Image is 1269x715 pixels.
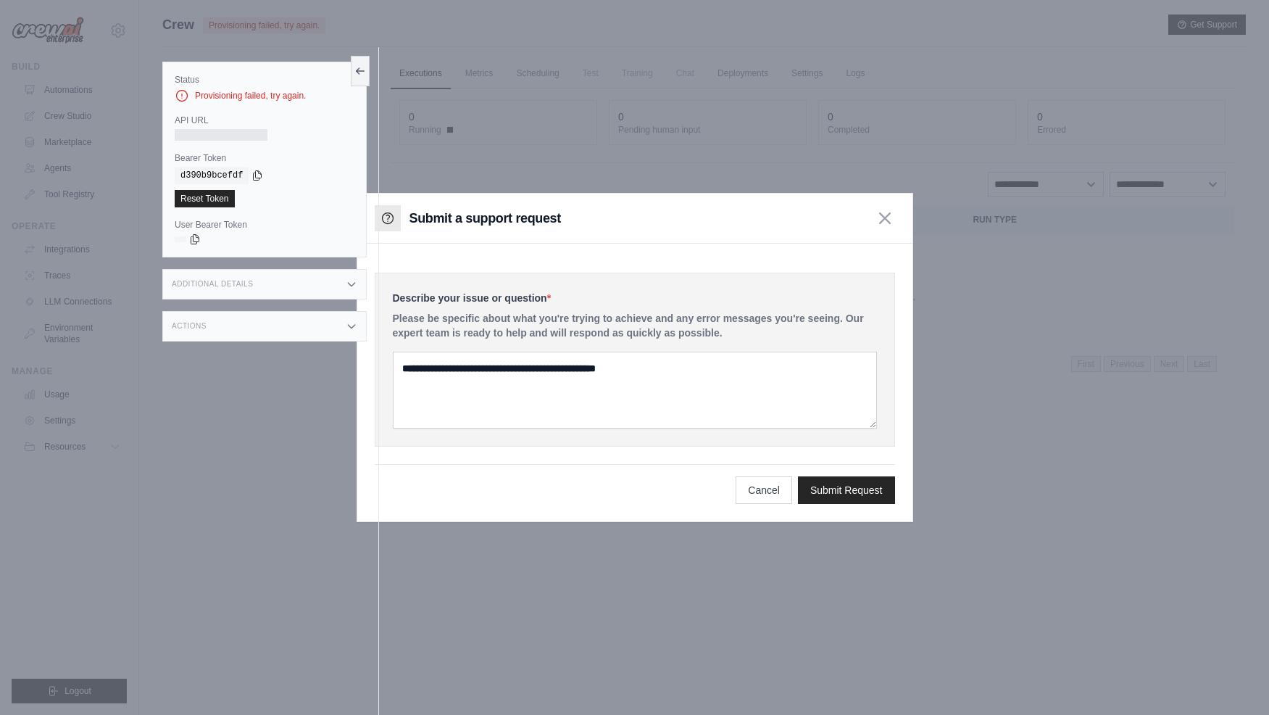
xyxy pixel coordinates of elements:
[175,74,354,86] label: Status
[409,208,561,228] h3: Submit a support request
[798,476,895,504] button: Submit Request
[736,476,792,504] button: Cancel
[172,280,253,289] h3: Additional Details
[393,291,877,305] label: Describe your issue or question
[175,219,354,231] label: User Bearer Token
[393,311,877,340] p: Please be specific about what you're trying to achieve and any error messages you're seeing. Our ...
[175,88,354,103] div: Provisioning failed, try again.
[175,190,235,207] a: Reset Token
[175,167,249,184] code: d390b9bcefdf
[175,115,354,126] label: API URL
[175,152,354,164] label: Bearer Token
[172,322,207,331] h3: Actions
